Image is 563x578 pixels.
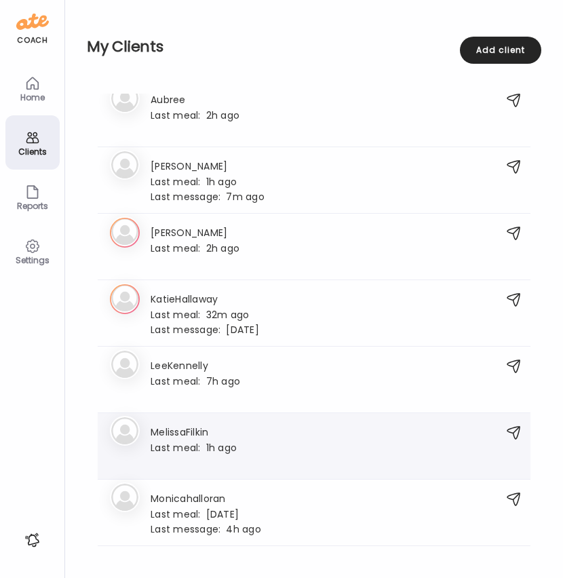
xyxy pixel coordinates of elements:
[151,507,206,522] span: Last meal:
[151,507,261,520] div: [DATE]
[151,490,261,505] h3: Monicahalloran
[151,242,239,254] div: 2h ago
[151,374,206,389] span: Last meal:
[151,308,259,320] div: 32m ago
[151,291,259,305] h3: KatieHallaway
[151,522,226,537] span: Last message:
[151,225,239,239] h3: [PERSON_NAME]
[460,37,541,64] div: Add client
[151,441,237,453] div: 1h ago
[8,147,57,156] div: Clients
[151,441,206,455] span: Last meal:
[151,358,240,372] h3: LeeKennelly
[151,374,240,387] div: 7h ago
[151,92,239,106] h3: Aubree
[151,323,226,337] span: Last message:
[87,37,541,57] h2: My Clients
[17,35,47,46] div: coach
[151,323,259,335] div: [DATE]
[151,175,265,187] div: 1h ago
[151,190,265,202] div: 7m ago
[151,424,237,438] h3: MelissaFilkin
[8,201,57,210] div: Reports
[151,242,206,256] span: Last meal:
[16,11,49,33] img: ate
[151,109,239,121] div: 2h ago
[151,190,226,204] span: Last message:
[151,308,206,322] span: Last meal:
[8,256,57,265] div: Settings
[151,158,265,172] h3: [PERSON_NAME]
[151,522,261,535] div: 4h ago
[151,175,206,189] span: Last meal:
[151,109,206,123] span: Last meal:
[8,93,57,102] div: Home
